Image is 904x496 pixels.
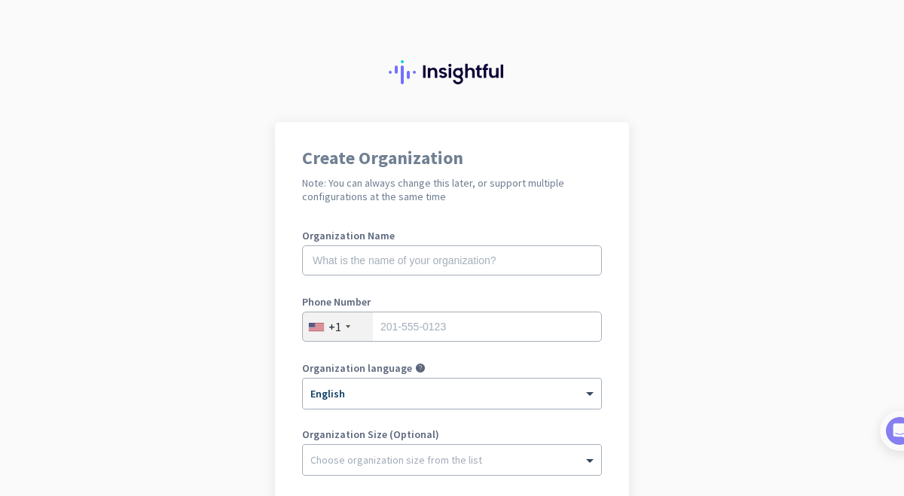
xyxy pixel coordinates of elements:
[302,312,602,342] input: 201-555-0123
[415,363,426,373] i: help
[302,245,602,275] input: What is the name of your organization?
[302,149,602,167] h1: Create Organization
[302,429,602,440] label: Organization Size (Optional)
[328,319,341,334] div: +1
[389,60,515,84] img: Insightful
[302,297,602,307] label: Phone Number
[302,363,412,373] label: Organization language
[302,176,602,203] h2: Note: You can always change this later, or support multiple configurations at the same time
[302,230,602,241] label: Organization Name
